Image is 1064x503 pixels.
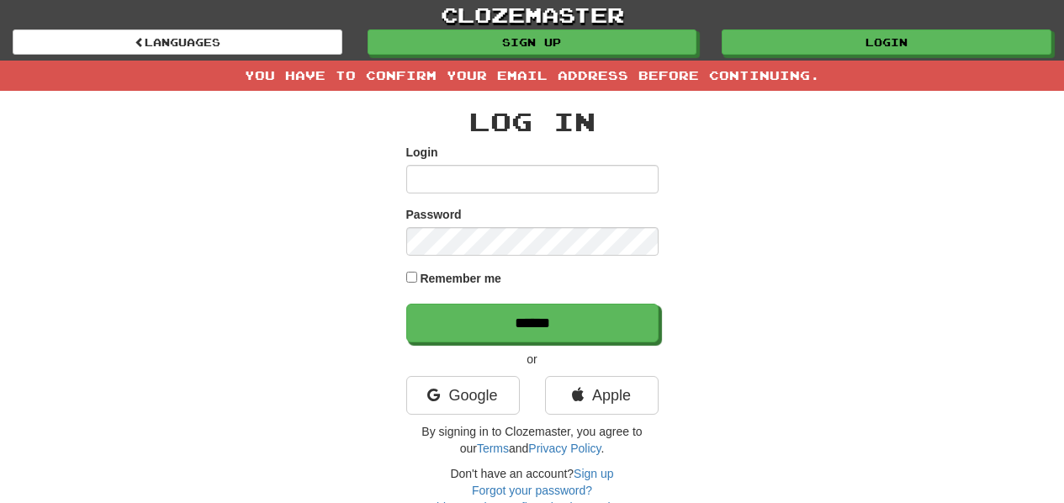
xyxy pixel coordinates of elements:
[406,376,520,415] a: Google
[545,376,659,415] a: Apple
[722,29,1051,55] a: Login
[472,484,592,497] a: Forgot your password?
[574,467,613,480] a: Sign up
[406,108,659,135] h2: Log In
[420,270,501,287] label: Remember me
[13,29,342,55] a: Languages
[528,442,601,455] a: Privacy Policy
[477,442,509,455] a: Terms
[406,351,659,368] p: or
[406,423,659,457] p: By signing in to Clozemaster, you agree to our and .
[368,29,697,55] a: Sign up
[406,144,438,161] label: Login
[406,206,462,223] label: Password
